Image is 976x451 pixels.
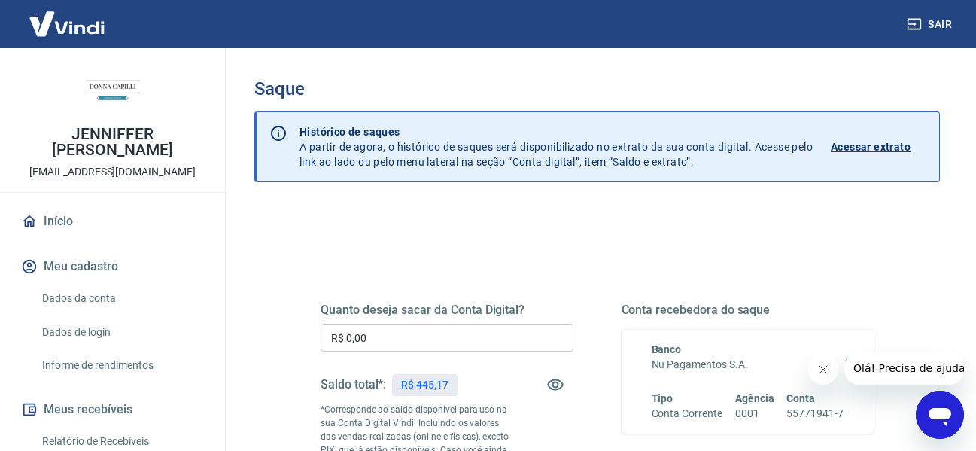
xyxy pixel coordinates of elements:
[831,124,927,169] a: Acessar extrato
[622,303,874,318] h5: Conta recebedora do saque
[12,126,213,158] p: JENNIFFER [PERSON_NAME]
[652,392,673,404] span: Tipo
[786,406,844,422] h6: 55771941-7
[254,78,940,99] h3: Saque
[299,124,813,169] p: A partir de agora, o histórico de saques será disponibilizado no extrato da sua conta digital. Ac...
[904,11,958,38] button: Sair
[9,11,126,23] span: Olá! Precisa de ajuda?
[18,250,207,283] button: Meu cadastro
[735,392,774,404] span: Agência
[36,283,207,314] a: Dados da conta
[36,317,207,348] a: Dados de login
[36,350,207,381] a: Informe de rendimentos
[844,352,964,385] iframe: Mensagem da empresa
[18,1,116,47] img: Vindi
[299,124,813,139] p: Histórico de saques
[18,393,207,426] button: Meus recebíveis
[18,205,207,238] a: Início
[29,164,196,180] p: [EMAIL_ADDRESS][DOMAIN_NAME]
[786,392,815,404] span: Conta
[808,355,838,385] iframe: Fechar mensagem
[321,303,573,318] h5: Quanto deseja sacar da Conta Digital?
[83,60,143,120] img: 7b3065ec-bde3-4dcc-aaa7-a6582a924a83.jpeg
[735,406,774,422] h6: 0001
[321,377,386,392] h5: Saldo total*:
[652,357,844,373] h6: Nu Pagamentos S.A.
[652,343,682,355] span: Banco
[401,377,448,393] p: R$ 445,17
[916,391,964,439] iframe: Botão para abrir a janela de mensagens
[652,406,722,422] h6: Conta Corrente
[831,139,911,154] p: Acessar extrato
